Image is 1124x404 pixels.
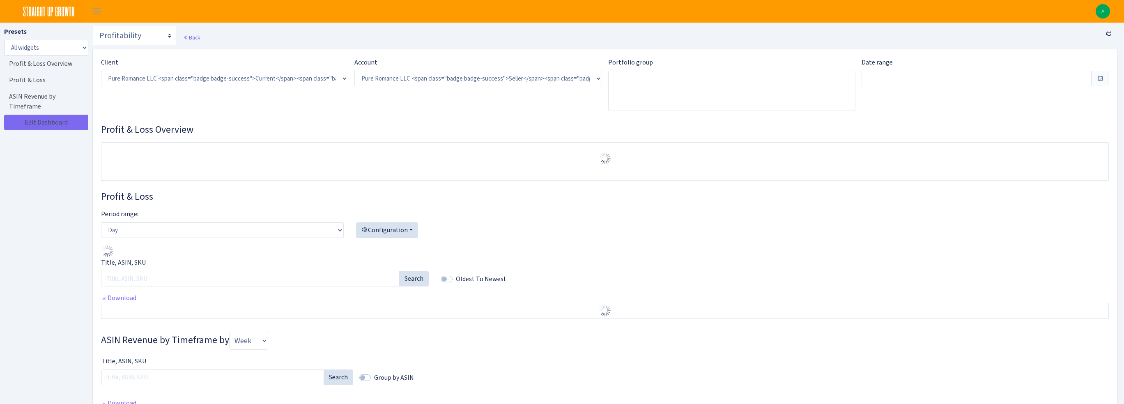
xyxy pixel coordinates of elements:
a: Profit & Loss [4,72,86,88]
a: ASIN Revenue by Timeframe [4,88,86,115]
button: Configuration [356,222,418,238]
label: Account [354,58,377,67]
label: Portfolio group [608,58,653,67]
a: Profit & Loss Overview [4,55,86,72]
input: Title, ASIN, SKU [101,369,324,385]
img: Preloader [598,152,611,165]
label: Client [101,58,118,67]
label: Oldest To Newest [456,274,506,284]
a: Download [101,293,136,302]
img: Preloader [101,245,114,258]
h3: Widget #28 [101,191,1109,203]
label: Date range [862,58,893,67]
label: Title, ASIN, SKU [101,258,146,268]
h3: Widget #29 [101,332,1109,350]
h3: Widget #30 [101,124,1109,136]
label: Period range: [101,209,138,219]
label: Presets [4,27,27,37]
a: A [1096,4,1110,18]
button: Search [399,271,429,286]
img: Anthony Frederick [1096,4,1110,18]
select: ) [354,71,602,86]
a: Edit Dashboard [4,115,88,130]
img: Preloader [598,304,611,317]
label: Title, ASIN, SKU [101,356,146,366]
a: Back [183,34,200,41]
input: Title, ASIN, SKU [101,271,400,286]
label: Group by ASIN [374,373,414,383]
button: Search [324,369,353,385]
button: Toggle navigation [87,5,107,18]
